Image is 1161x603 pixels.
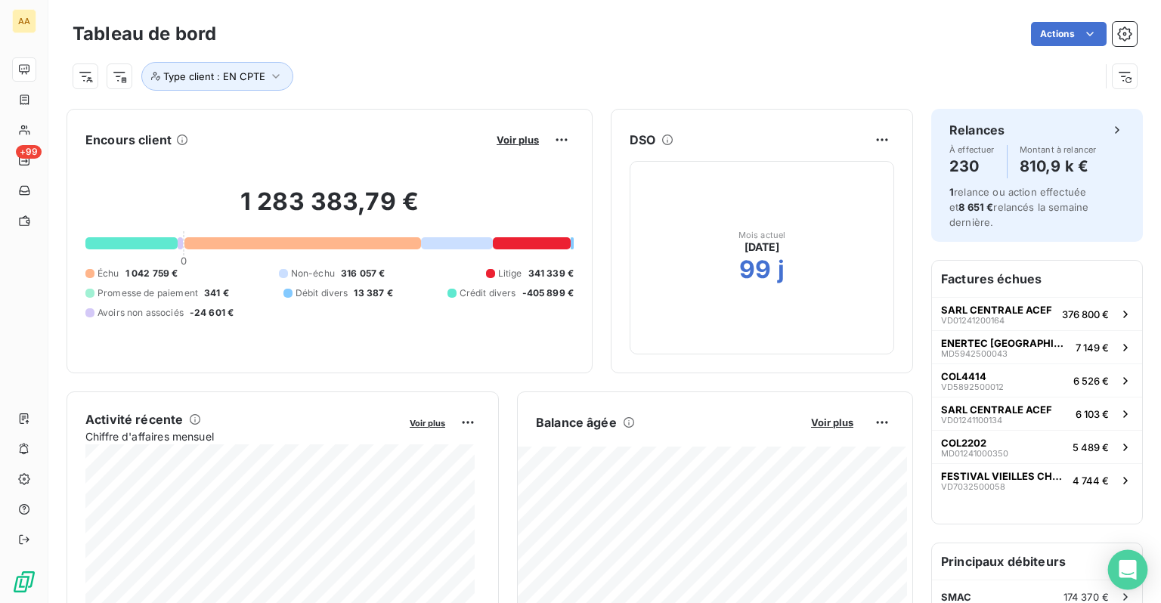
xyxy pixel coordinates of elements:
img: Logo LeanPay [12,570,36,594]
span: ENERTEC [GEOGRAPHIC_DATA] [941,337,1070,349]
span: 1 [949,186,954,198]
h2: j [778,255,785,285]
div: Open Intercom Messenger [1108,550,1148,590]
span: SMAC [941,591,972,603]
span: VD7032500058 [941,482,1005,491]
h2: 99 [739,255,771,285]
span: MD01241000350 [941,449,1008,458]
h4: 810,9 k € [1020,154,1097,178]
span: Promesse de paiement [98,286,198,300]
span: 0 [181,255,187,267]
span: 1 042 759 € [125,267,178,280]
button: FESTIVAL VIEILLES CHARRUESVD70325000584 744 € [932,463,1142,496]
span: 4 744 € [1073,475,1109,487]
span: Crédit divers [460,286,516,300]
span: 5 489 € [1073,441,1109,453]
div: AA [12,9,36,33]
span: MD5942500043 [941,349,1008,358]
h3: Tableau de bord [73,20,216,48]
span: 8 651 € [958,201,993,213]
span: 174 370 € [1063,591,1109,603]
button: SARL CENTRALE ACEFVD01241200164376 800 € [932,297,1142,330]
h6: Principaux débiteurs [932,543,1142,580]
h2: 1 283 383,79 € [85,187,574,232]
span: VD01241100134 [941,416,1002,425]
span: 7 149 € [1076,342,1109,354]
span: Avoirs non associés [98,306,184,320]
h6: Factures échues [932,261,1142,297]
span: SARL CENTRALE ACEF [941,304,1052,316]
span: 316 057 € [341,267,385,280]
h6: Balance âgée [536,413,617,431]
h6: Relances [949,121,1005,139]
span: Voir plus [497,134,539,146]
span: Mois actuel [738,230,786,240]
button: Type client : EN CPTE [141,62,293,91]
h6: Activité récente [85,410,183,428]
h4: 230 [949,154,995,178]
span: À effectuer [949,145,995,154]
button: Voir plus [807,416,858,429]
button: Voir plus [492,133,543,147]
span: Chiffre d'affaires mensuel [85,428,399,444]
button: COL4414VD58925000126 526 € [932,363,1142,397]
span: Débit divers [296,286,348,300]
button: Voir plus [405,416,450,429]
button: SARL CENTRALE ACEFVD012411001346 103 € [932,397,1142,430]
button: ENERTEC [GEOGRAPHIC_DATA]MD59425000437 149 € [932,330,1142,363]
span: relance ou action effectuée et relancés la semaine dernière. [949,186,1088,228]
span: Échu [98,267,119,280]
span: Voir plus [410,418,445,428]
span: 376 800 € [1062,308,1109,320]
span: 13 387 € [354,286,392,300]
span: VD01241200164 [941,316,1005,325]
span: Non-échu [291,267,335,280]
h6: Encours client [85,131,172,149]
span: 341 339 € [528,267,574,280]
span: Litige [498,267,522,280]
h6: DSO [630,131,655,149]
span: Voir plus [811,416,853,428]
span: -24 601 € [190,306,234,320]
span: COL4414 [941,370,986,382]
span: [DATE] [745,240,780,255]
span: COL2202 [941,437,986,449]
span: FESTIVAL VIEILLES CHARRUES [941,470,1067,482]
span: -405 899 € [522,286,574,300]
span: Montant à relancer [1020,145,1097,154]
span: Type client : EN CPTE [163,70,265,82]
button: Actions [1031,22,1107,46]
span: VD5892500012 [941,382,1004,391]
button: COL2202MD012410003505 489 € [932,430,1142,463]
span: 6 103 € [1076,408,1109,420]
span: 6 526 € [1073,375,1109,387]
span: +99 [16,145,42,159]
span: SARL CENTRALE ACEF [941,404,1052,416]
span: 341 € [204,286,229,300]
